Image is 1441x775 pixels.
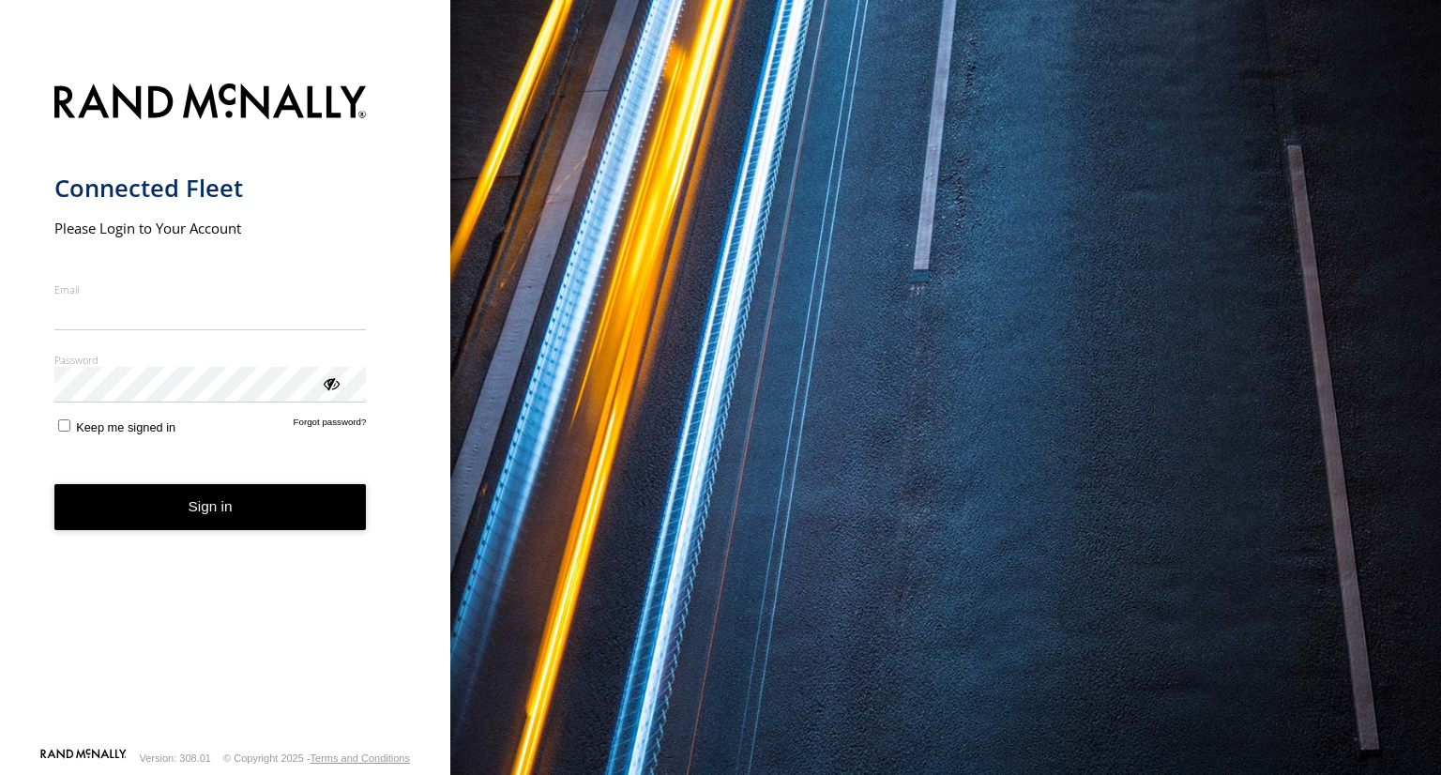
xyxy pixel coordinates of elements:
[58,419,70,432] input: Keep me signed in
[311,752,410,764] a: Terms and Conditions
[76,420,175,434] span: Keep me signed in
[321,373,340,392] div: ViewPassword
[140,752,211,764] div: Version: 308.01
[54,219,367,237] h2: Please Login to Your Account
[54,484,367,530] button: Sign in
[54,72,397,747] form: main
[54,353,367,367] label: Password
[54,80,367,128] img: Rand McNally
[294,417,367,434] a: Forgot password?
[54,173,367,204] h1: Connected Fleet
[40,749,127,767] a: Visit our Website
[54,282,367,296] label: Email
[223,752,410,764] div: © Copyright 2025 -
